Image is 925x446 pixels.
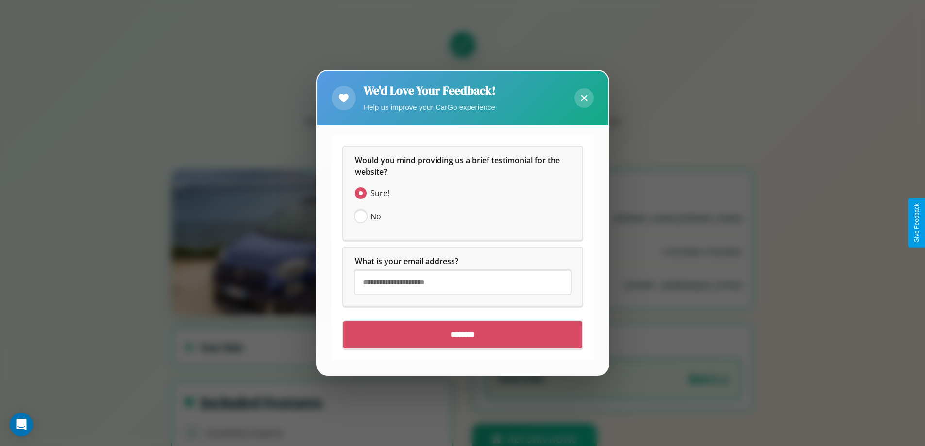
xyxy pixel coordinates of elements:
[913,203,920,243] div: Give Feedback
[370,211,381,223] span: No
[370,188,389,199] span: Sure!
[10,413,33,436] div: Open Intercom Messenger
[355,155,562,178] span: Would you mind providing us a brief testimonial for the website?
[364,100,496,114] p: Help us improve your CarGo experience
[355,256,458,267] span: What is your email address?
[364,83,496,99] h2: We'd Love Your Feedback!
